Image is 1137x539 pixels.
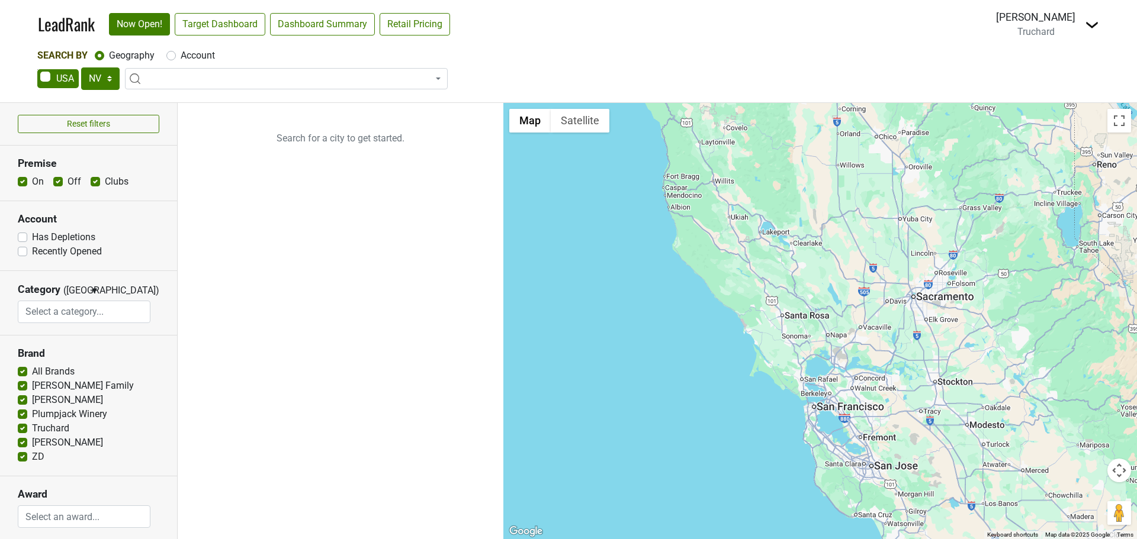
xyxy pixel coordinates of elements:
[18,488,159,501] h3: Award
[178,103,503,174] p: Search for a city to get started.
[109,49,155,63] label: Geography
[1107,459,1131,482] button: Map camera controls
[18,301,150,323] input: Select a category...
[1117,531,1133,538] a: Terms
[37,50,88,61] span: Search By
[509,109,551,133] button: Show street map
[18,213,159,225] h3: Account
[32,407,107,421] label: Plumpjack Winery
[32,364,75,379] label: All Brands
[506,524,545,539] a: Open this area in Google Maps (opens a new window)
[181,49,215,63] label: Account
[32,379,134,393] label: [PERSON_NAME] Family
[32,435,103,450] label: [PERSON_NAME]
[1107,501,1131,525] button: Drag Pegman onto the map to open Street View
[18,505,150,528] input: Select an award...
[987,531,1038,539] button: Keyboard shortcuts
[380,13,450,35] a: Retail Pricing
[1107,109,1131,133] button: Toggle fullscreen view
[32,421,69,435] label: Truchard
[18,347,159,360] h3: Brand
[506,524,545,539] img: Google
[1085,18,1099,32] img: Dropdown Menu
[175,13,265,35] a: Target Dashboard
[551,109,609,133] button: Show satellite imagery
[68,175,81,189] label: Off
[32,450,44,464] label: ZD
[1017,26,1055,37] span: Truchard
[32,244,102,259] label: Recently Opened
[63,283,87,301] span: ([GEOGRAPHIC_DATA])
[109,13,170,35] a: Now Open!
[18,115,159,133] button: Reset filters
[18,157,159,170] h3: Premise
[105,175,129,189] label: Clubs
[270,13,375,35] a: Dashboard Summary
[32,230,95,244] label: Has Depletions
[90,285,99,296] span: ▼
[32,175,44,189] label: On
[996,9,1075,25] div: [PERSON_NAME]
[18,283,60,296] h3: Category
[38,12,95,37] a: LeadRank
[32,393,103,407] label: [PERSON_NAME]
[1045,531,1110,538] span: Map data ©2025 Google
